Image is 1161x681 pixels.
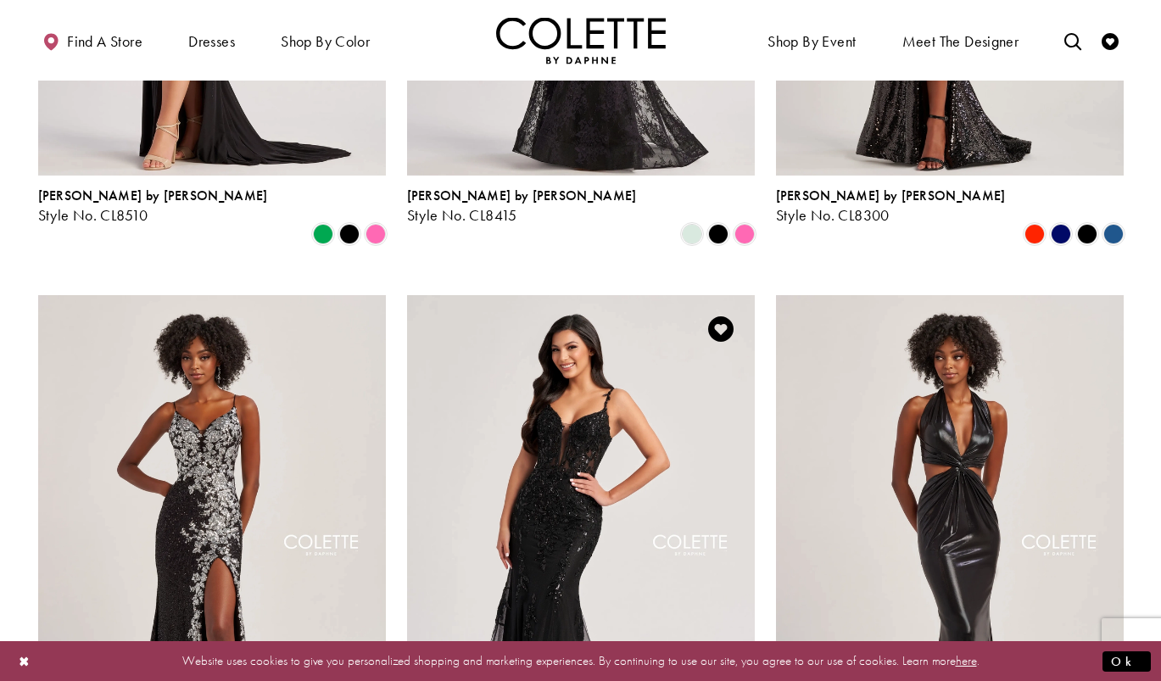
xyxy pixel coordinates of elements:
[1077,224,1097,244] i: Black
[1060,17,1086,64] a: Toggle search
[407,187,637,204] span: [PERSON_NAME] by [PERSON_NAME]
[898,17,1024,64] a: Meet the designer
[1024,224,1045,244] i: Scarlet
[339,224,360,244] i: Black
[313,224,333,244] i: Emerald
[366,224,386,244] i: Pink
[776,205,890,225] span: Style No. CL8300
[496,17,666,64] img: Colette by Daphne
[1097,17,1123,64] a: Check Wishlist
[188,33,235,50] span: Dresses
[67,33,142,50] span: Find a store
[767,33,856,50] span: Shop By Event
[956,652,977,669] a: here
[184,17,239,64] span: Dresses
[1051,224,1071,244] i: Sapphire
[10,646,39,676] button: Close Dialog
[496,17,666,64] a: Visit Home Page
[38,187,268,204] span: [PERSON_NAME] by [PERSON_NAME]
[682,224,702,244] i: Light Sage
[763,17,860,64] span: Shop By Event
[703,311,739,347] a: Add to Wishlist
[38,188,268,224] div: Colette by Daphne Style No. CL8510
[1102,650,1151,672] button: Submit Dialog
[276,17,374,64] span: Shop by color
[38,205,148,225] span: Style No. CL8510
[734,224,755,244] i: Pink
[708,224,728,244] i: Black
[776,188,1006,224] div: Colette by Daphne Style No. CL8300
[407,205,517,225] span: Style No. CL8415
[122,650,1039,673] p: Website uses cookies to give you personalized shopping and marketing experiences. By continuing t...
[776,187,1006,204] span: [PERSON_NAME] by [PERSON_NAME]
[38,17,147,64] a: Find a store
[1103,224,1124,244] i: Ocean Blue
[902,33,1019,50] span: Meet the designer
[407,188,637,224] div: Colette by Daphne Style No. CL8415
[281,33,370,50] span: Shop by color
